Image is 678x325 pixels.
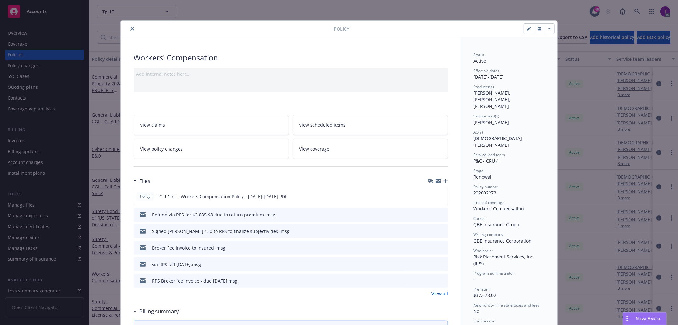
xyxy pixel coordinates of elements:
[440,228,445,235] button: preview file
[473,271,514,276] span: Program administrator
[134,139,289,159] a: View policy changes
[140,122,165,128] span: View claims
[473,184,498,189] span: Policy number
[473,58,486,64] span: Active
[473,52,484,58] span: Status
[473,254,536,266] span: Risk Placement Services, Inc. (RPS)
[134,177,150,185] div: Files
[152,278,237,284] div: RPS Broker fee invoice - due [DATE].msg
[473,318,495,324] span: Commission
[473,135,522,148] span: [DEMOGRAPHIC_DATA][PERSON_NAME]
[128,25,136,32] button: close
[473,216,486,221] span: Carrier
[140,145,183,152] span: View policy changes
[636,316,661,321] span: Nova Assist
[429,278,435,284] button: download file
[473,119,509,125] span: [PERSON_NAME]
[473,113,499,119] span: Service lead(s)
[152,244,225,251] div: Broker Fee Invoice to insured .msg
[473,302,539,308] span: Newfront will file state taxes and fees
[623,313,631,325] div: Drag to move
[473,130,483,135] span: AC(s)
[473,238,531,244] span: QBE Insurance Corporation
[152,228,290,235] div: Signed [PERSON_NAME] 130 to RPS to finalize subjectivities .msg
[473,200,504,205] span: Lines of coverage
[299,122,346,128] span: View scheduled items
[440,261,445,268] button: preview file
[139,307,179,315] h3: Billing summary
[439,193,445,200] button: preview file
[429,211,435,218] button: download file
[157,193,287,200] span: TG-17 Inc - Workers Compensation Policy - [DATE]-[DATE].PDF
[134,307,179,315] div: Billing summary
[473,232,503,237] span: Writing company
[473,206,524,212] span: Workers' Compensation
[293,115,448,135] a: View scheduled items
[473,174,491,180] span: Renewal
[139,194,152,199] span: Policy
[473,152,505,158] span: Service lead team
[429,193,434,200] button: download file
[429,244,435,251] button: download file
[134,115,289,135] a: View claims
[134,52,448,63] div: Workers' Compensation
[152,211,275,218] div: Refund via RPS for $2,835.98 due to return premium .msg
[139,177,150,185] h3: Files
[299,145,330,152] span: View coverage
[473,308,479,314] span: No
[429,228,435,235] button: download file
[623,312,667,325] button: Nova Assist
[473,286,490,292] span: Premium
[293,139,448,159] a: View coverage
[440,244,445,251] button: preview file
[473,158,499,164] span: P&C - CRU 4
[473,84,494,89] span: Producer(s)
[431,290,448,297] a: View all
[152,261,201,268] div: via RPS, eff [DATE].msg
[473,222,519,228] span: QBE Insurance Group
[473,90,511,109] span: [PERSON_NAME], [PERSON_NAME], [PERSON_NAME]
[473,68,499,74] span: Effective dates
[440,211,445,218] button: preview file
[440,278,445,284] button: preview file
[136,71,445,77] div: Add internal notes here...
[473,276,475,282] span: -
[429,261,435,268] button: download file
[473,68,544,80] div: [DATE] - [DATE]
[473,292,496,298] span: $37,678.02
[473,190,496,196] span: 202002273
[473,248,493,253] span: Wholesaler
[473,168,483,173] span: Stage
[334,25,349,32] span: Policy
